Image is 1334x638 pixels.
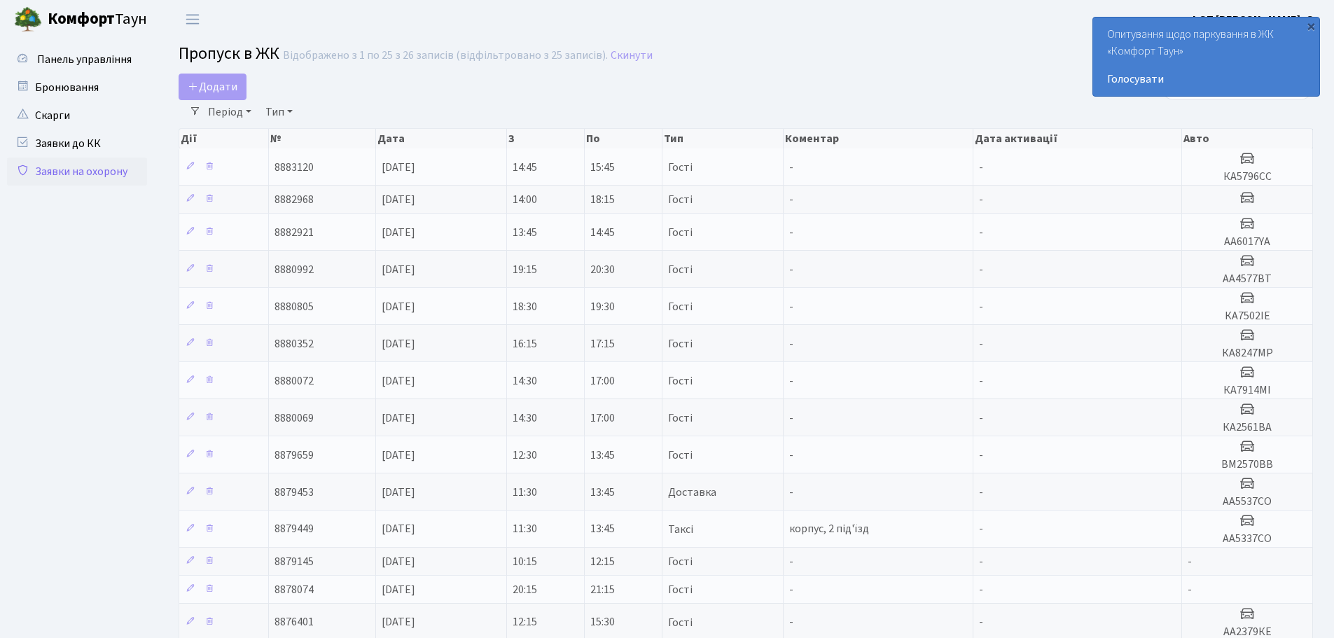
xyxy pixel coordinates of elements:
[668,412,693,424] span: Гості
[382,615,415,630] span: [DATE]
[979,582,983,597] span: -
[789,554,793,569] span: -
[668,194,693,205] span: Гості
[789,410,793,426] span: -
[179,129,269,148] th: Дії
[590,192,615,207] span: 18:15
[1107,71,1305,88] a: Голосувати
[590,485,615,500] span: 13:45
[789,373,793,389] span: -
[507,129,585,148] th: З
[668,556,693,567] span: Гості
[590,336,615,352] span: 17:15
[1188,347,1307,360] h5: КА8247МР
[789,192,793,207] span: -
[382,582,415,597] span: [DATE]
[175,8,210,31] button: Переключити навігацію
[789,485,793,500] span: -
[513,373,537,389] span: 14:30
[275,299,314,314] span: 8880805
[179,74,246,100] a: Додати
[668,487,716,498] span: Доставка
[789,299,793,314] span: -
[1188,582,1192,597] span: -
[513,582,537,597] span: 20:15
[979,192,983,207] span: -
[7,102,147,130] a: Скарги
[513,160,537,175] span: 14:45
[382,225,415,240] span: [DATE]
[513,615,537,630] span: 12:15
[668,227,693,238] span: Гості
[1188,235,1307,249] h5: АА6017YA
[48,8,115,30] b: Комфорт
[513,522,537,537] span: 11:30
[662,129,784,148] th: Тип
[1190,11,1317,28] a: ФОП [PERSON_NAME]. О.
[188,79,237,95] span: Додати
[789,615,793,630] span: -
[979,448,983,463] span: -
[668,162,693,173] span: Гості
[382,554,415,569] span: [DATE]
[590,225,615,240] span: 14:45
[513,299,537,314] span: 18:30
[275,160,314,175] span: 8883120
[382,299,415,314] span: [DATE]
[382,160,415,175] span: [DATE]
[513,485,537,500] span: 11:30
[269,129,376,148] th: №
[1188,272,1307,286] h5: АА4577ВТ
[275,522,314,537] span: 8879449
[789,448,793,463] span: -
[668,264,693,275] span: Гості
[275,262,314,277] span: 8880992
[1182,129,1313,148] th: Авто
[382,262,415,277] span: [DATE]
[979,554,983,569] span: -
[275,336,314,352] span: 8880352
[382,373,415,389] span: [DATE]
[513,336,537,352] span: 16:15
[668,617,693,628] span: Гості
[789,262,793,277] span: -
[202,100,257,124] a: Період
[513,225,537,240] span: 13:45
[275,448,314,463] span: 8879659
[513,262,537,277] span: 19:15
[283,49,608,62] div: Відображено з 1 по 25 з 26 записів (відфільтровано з 25 записів).
[1188,421,1307,434] h5: КА2561ВА
[979,160,983,175] span: -
[979,336,983,352] span: -
[789,336,793,352] span: -
[1188,170,1307,183] h5: КА5796СС
[668,450,693,461] span: Гості
[789,582,793,597] span: -
[590,448,615,463] span: 13:45
[382,448,415,463] span: [DATE]
[1188,495,1307,508] h5: АА5537СО
[382,410,415,426] span: [DATE]
[973,129,1182,148] th: Дата активації
[513,554,537,569] span: 10:15
[275,373,314,389] span: 8880072
[668,301,693,312] span: Гості
[789,522,869,537] span: корпус, 2 під'їзд
[1188,532,1307,546] h5: АА5337СО
[275,192,314,207] span: 8882968
[382,485,415,500] span: [DATE]
[979,373,983,389] span: -
[590,160,615,175] span: 15:45
[784,129,974,148] th: Коментар
[590,373,615,389] span: 17:00
[513,410,537,426] span: 14:30
[275,485,314,500] span: 8879453
[979,225,983,240] span: -
[1304,19,1318,33] div: ×
[590,582,615,597] span: 21:15
[275,554,314,569] span: 8879145
[979,485,983,500] span: -
[979,262,983,277] span: -
[979,522,983,537] span: -
[668,584,693,595] span: Гості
